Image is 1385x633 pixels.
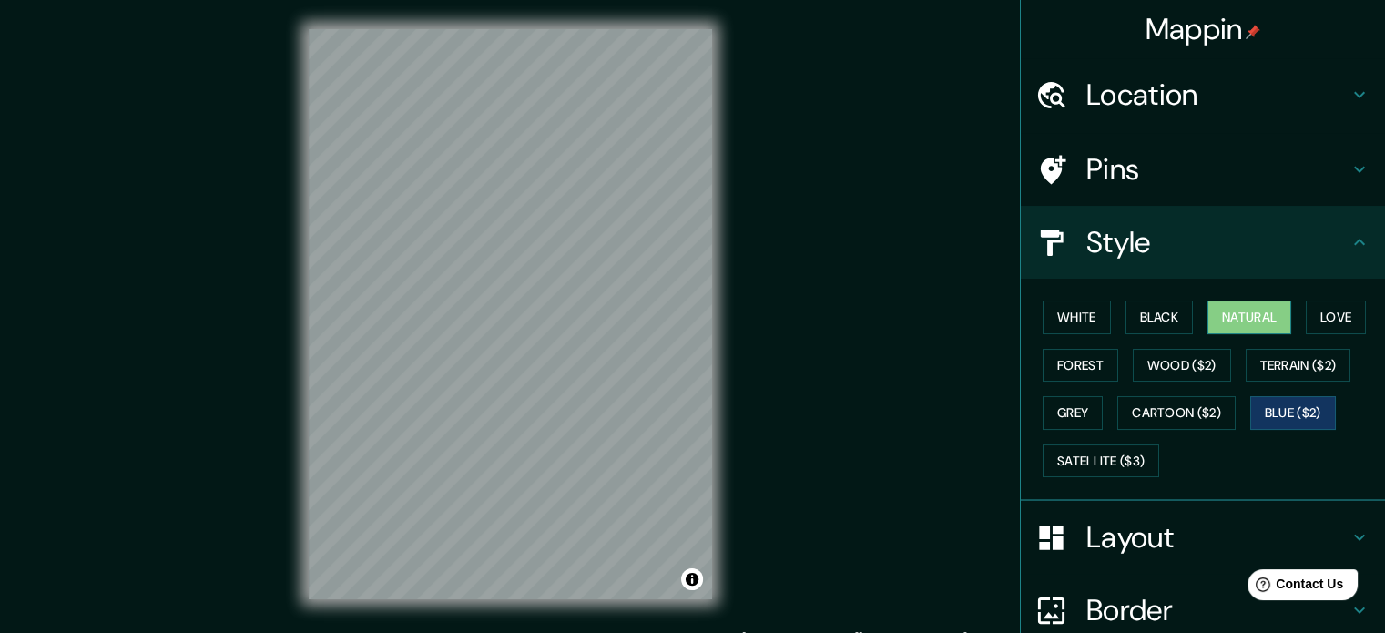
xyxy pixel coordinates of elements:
[1146,11,1261,47] h4: Mappin
[681,568,703,590] button: Toggle attribution
[1086,224,1349,260] h4: Style
[1043,349,1118,383] button: Forest
[1086,151,1349,188] h4: Pins
[1246,25,1260,39] img: pin-icon.png
[1246,349,1351,383] button: Terrain ($2)
[1021,58,1385,131] div: Location
[1021,206,1385,279] div: Style
[309,29,712,599] canvas: Map
[1086,592,1349,628] h4: Border
[1306,301,1366,334] button: Love
[1021,133,1385,206] div: Pins
[1043,301,1111,334] button: White
[1117,396,1236,430] button: Cartoon ($2)
[1125,301,1194,334] button: Black
[1086,519,1349,556] h4: Layout
[1043,444,1159,478] button: Satellite ($3)
[1223,562,1365,613] iframe: Help widget launcher
[1207,301,1291,334] button: Natural
[1043,396,1103,430] button: Grey
[1086,77,1349,113] h4: Location
[1250,396,1336,430] button: Blue ($2)
[1021,501,1385,574] div: Layout
[1133,349,1231,383] button: Wood ($2)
